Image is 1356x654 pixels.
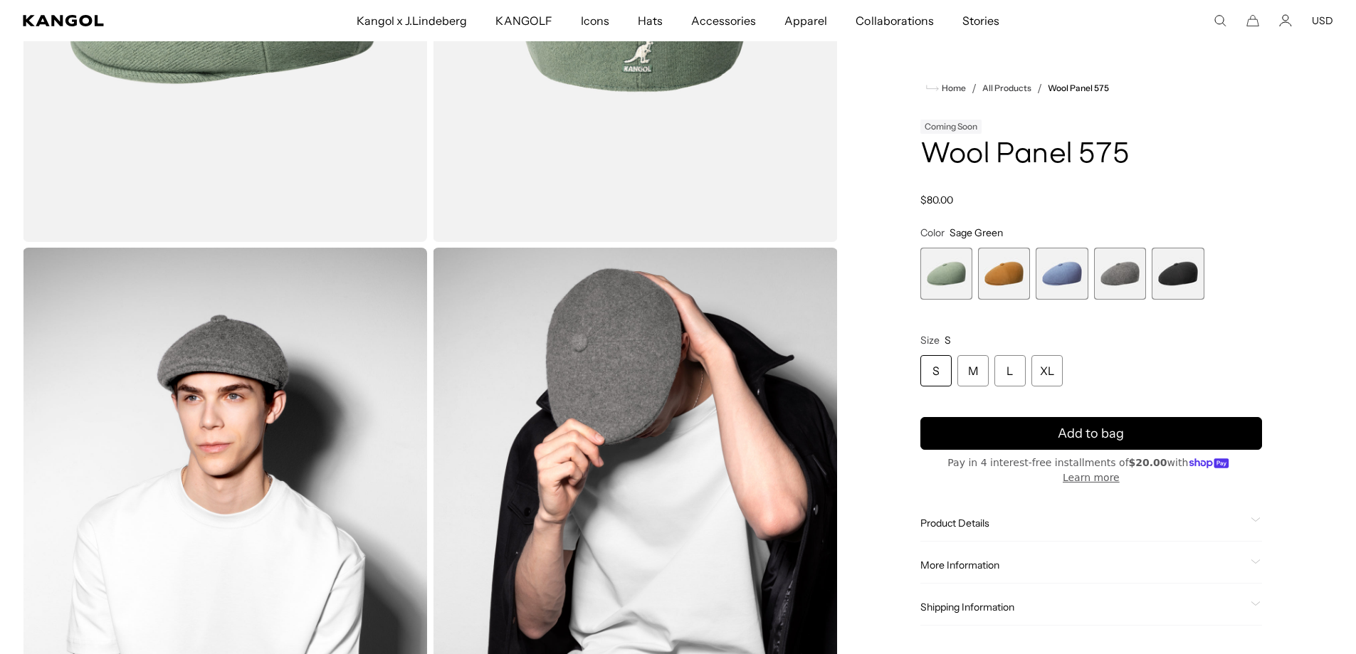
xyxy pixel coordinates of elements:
[920,248,972,300] div: 1 of 5
[1312,14,1333,27] button: USD
[978,248,1030,300] div: 2 of 5
[920,226,945,239] span: Color
[939,83,966,93] span: Home
[920,559,1245,571] span: More Information
[920,120,982,134] div: Coming Soon
[920,194,953,206] span: $80.00
[982,83,1031,93] a: All Products
[1058,424,1124,443] span: Add to bag
[1036,248,1088,300] label: Denim Blue
[23,15,236,26] a: Kangol
[920,355,952,386] div: S
[1279,14,1292,27] a: Account
[920,601,1245,613] span: Shipping Information
[920,80,1262,97] nav: breadcrumbs
[957,355,989,386] div: M
[1152,248,1204,300] label: Black
[1094,248,1146,300] label: Flannel
[920,417,1262,450] button: Add to bag
[945,334,951,347] span: S
[1214,14,1226,27] summary: Search here
[1048,83,1109,93] a: Wool Panel 575
[1036,248,1088,300] div: 3 of 5
[950,226,1003,239] span: Sage Green
[1031,355,1063,386] div: XL
[920,517,1245,529] span: Product Details
[994,355,1026,386] div: L
[920,334,940,347] span: Size
[1152,248,1204,300] div: 5 of 5
[926,82,966,95] a: Home
[966,80,977,97] li: /
[920,139,1262,171] h1: Wool Panel 575
[1031,80,1042,97] li: /
[1246,14,1259,27] button: Cart
[1094,248,1146,300] div: 4 of 5
[920,248,972,300] label: Sage Green
[978,248,1030,300] label: Rustic Caramel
